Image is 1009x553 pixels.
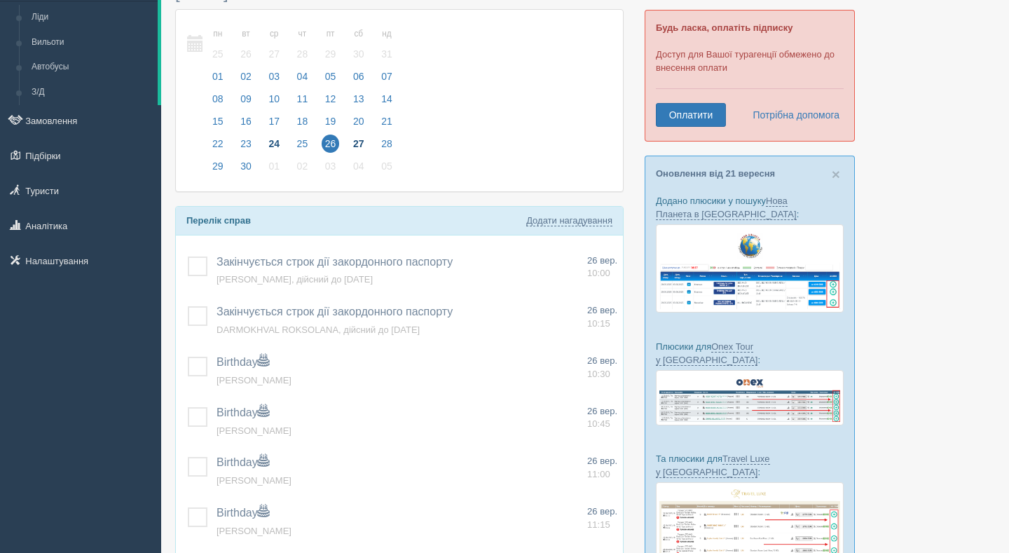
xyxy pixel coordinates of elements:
span: 10 [265,90,283,108]
p: Додано плюсики у пошуку : [656,194,844,221]
small: пн [209,28,227,40]
span: 13 [350,90,368,108]
span: 26 вер. [587,506,617,517]
span: 10:15 [587,318,610,329]
a: 17 [261,114,287,136]
a: 23 [233,136,259,158]
a: 26 вер. 10:30 [587,355,617,381]
small: ср [265,28,283,40]
a: [PERSON_NAME] [217,425,291,436]
span: 28 [378,135,396,153]
a: 14 [373,91,397,114]
span: 15 [209,112,227,130]
span: 26 [237,45,255,63]
span: 27 [350,135,368,153]
span: 30 [237,157,255,175]
span: 20 [350,112,368,130]
span: 01 [265,157,283,175]
span: 03 [322,157,340,175]
a: 26 вер. 11:15 [587,505,617,531]
span: 28 [294,45,312,63]
a: 06 [345,69,372,91]
span: 31 [378,45,396,63]
span: 06 [350,67,368,86]
a: 05 [373,158,397,181]
a: Автобусы [25,55,158,80]
b: Перелік справ [186,215,251,226]
a: Ліди [25,5,158,30]
span: Birthday [217,456,269,468]
a: Travel Luxe у [GEOGRAPHIC_DATA] [656,453,770,478]
span: 18 [294,112,312,130]
small: пт [322,28,340,40]
span: 21 [378,112,396,130]
img: onex-tour-proposal-crm-for-travel-agency.png [656,370,844,425]
span: 10:30 [587,369,610,379]
a: 29 [205,158,231,181]
a: 11 [289,91,316,114]
a: [PERSON_NAME], дійсний до [DATE] [217,274,373,285]
a: Нова Планета в [GEOGRAPHIC_DATA] [656,196,797,220]
a: Onex Tour у [GEOGRAPHIC_DATA] [656,341,757,366]
b: Будь ласка, оплатіть підписку [656,22,792,33]
a: 03 [317,158,344,181]
a: Закінчується строк дії закордонного паспорту [217,306,453,318]
a: [PERSON_NAME] [217,526,291,536]
a: 05 [317,69,344,91]
a: Birthday [217,407,269,418]
span: Birthday [217,356,269,368]
a: 12 [317,91,344,114]
span: 03 [265,67,283,86]
a: Закінчується строк дії закордонного паспорту [217,256,453,268]
span: 25 [294,135,312,153]
a: 13 [345,91,372,114]
a: Оплатити [656,103,726,127]
small: чт [294,28,312,40]
span: 26 вер. [587,456,617,466]
img: new-planet-%D0%BF%D1%96%D0%B4%D0%B1%D1%96%D1%80%D0%BA%D0%B0-%D1%81%D1%80%D0%BC-%D0%B4%D0%BB%D1%8F... [656,224,844,313]
a: 26 вер. 10:15 [587,304,617,330]
span: 19 [322,112,340,130]
a: 30 [233,158,259,181]
a: Birthday [217,507,269,519]
span: 30 [350,45,368,63]
span: 08 [209,90,227,108]
span: 14 [378,90,396,108]
a: 01 [261,158,287,181]
a: 27 [345,136,372,158]
a: 26 [317,136,344,158]
span: 26 вер. [587,305,617,315]
span: 26 вер. [587,406,617,416]
span: 11 [294,90,312,108]
span: 02 [294,157,312,175]
span: 25 [209,45,227,63]
a: 02 [289,158,316,181]
small: нд [378,28,396,40]
a: 18 [289,114,316,136]
span: × [832,166,840,182]
span: 12 [322,90,340,108]
span: [PERSON_NAME] [217,375,291,385]
a: Потрібна допомога [743,103,840,127]
a: чт 28 [289,20,316,69]
a: Оновлення від 21 вересня [656,168,775,179]
a: 26 вер. 11:00 [587,455,617,481]
span: 17 [265,112,283,130]
a: DARMOKHVAL ROKSOLANA, дійсний до [DATE] [217,325,420,335]
a: 02 [233,69,259,91]
a: 26 вер. 10:00 [587,254,617,280]
a: сб 30 [345,20,372,69]
a: 09 [233,91,259,114]
span: 16 [237,112,255,130]
a: 24 [261,136,287,158]
p: Плюсики для : [656,340,844,367]
span: 10:45 [587,418,610,429]
span: 11:15 [587,519,610,530]
a: 16 [233,114,259,136]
